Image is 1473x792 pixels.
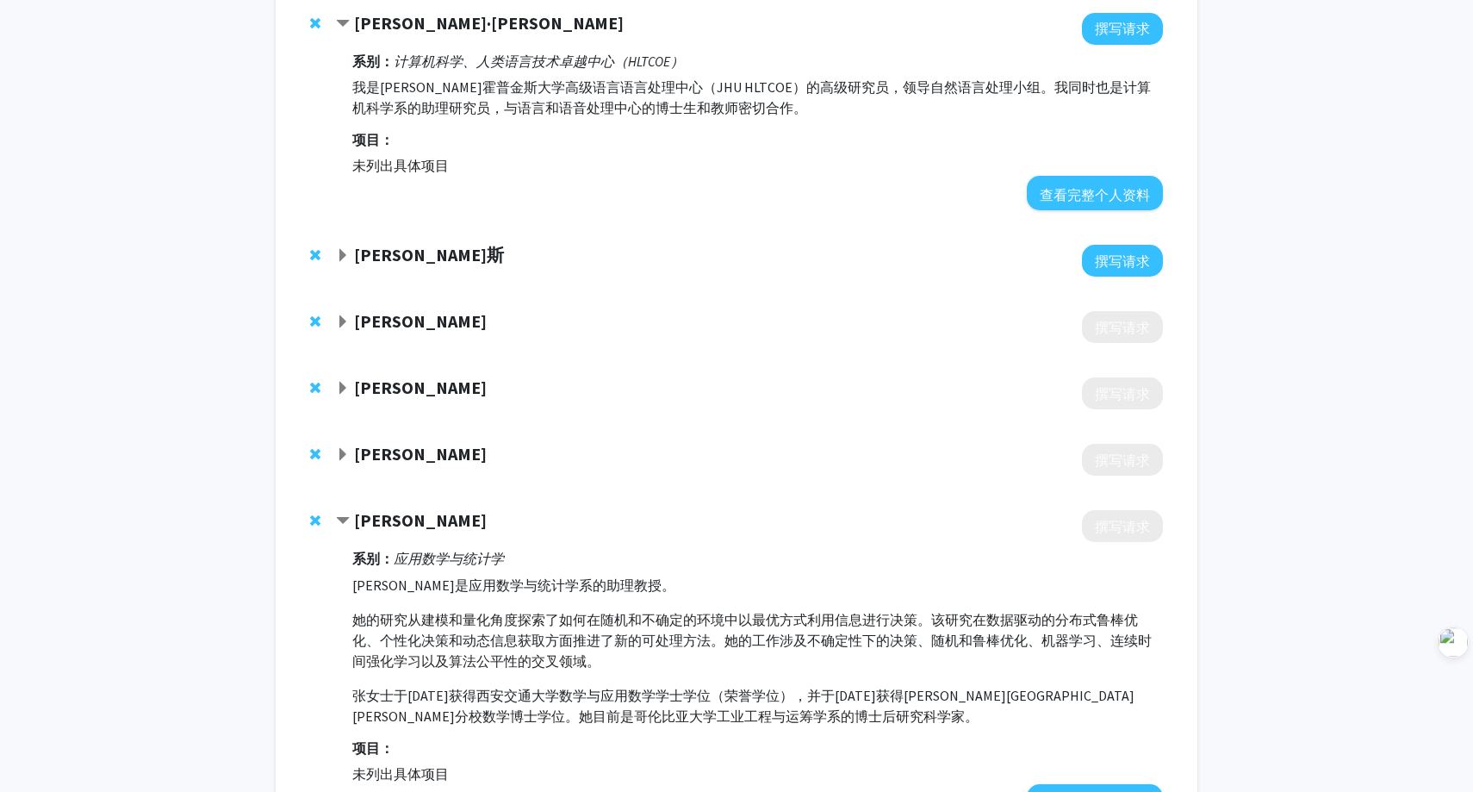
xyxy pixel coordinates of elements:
font: 项目： [352,131,394,148]
span: Contract Luaho Zhang Bookmark [336,514,350,528]
span: 展开 Ben Grimmer 书签 [336,315,350,329]
font: [PERSON_NAME]是应用数学与统计学系的助理教授。 [352,577,675,594]
button: 向 Luaho Zhang 撰写请求 [1082,510,1163,542]
font: 撰写请求 [1095,20,1150,37]
span: Expand Haoyang Cao Bookmark [336,448,350,462]
font: 系别： [352,53,394,70]
font: 系别： [352,550,394,567]
font: [PERSON_NAME] [354,310,487,332]
button: 向曹浩阳撰写请求 [1082,444,1163,476]
font: [PERSON_NAME] [354,377,487,398]
button: 向 Ben Grimmer 撰写请求 [1082,311,1163,343]
font: 未列出具体项目 [352,765,449,783]
span: 从书签中删除 Haoyang Cao [310,447,320,461]
font: [PERSON_NAME]斯 [354,244,504,265]
font: 未列出具体项目 [352,157,449,174]
font: [PERSON_NAME] [354,509,487,531]
span: 从书签中删除尼古拉斯·安德鲁斯 [310,16,320,30]
font: 计算机科学、 [394,53,476,70]
span: 从书签中删除康斯坦丁诺斯·潘塔齐斯 [310,248,320,262]
font: 人类语言技术卓越中心（HLTCOE） [476,53,684,70]
span: Expand Konstantinos Pantazis Bookmark [336,249,350,263]
button: 查看完整个人资料 [1027,176,1163,210]
span: 从书签中删除 Luaho Zhang [310,514,320,527]
span: Expand Angie Liu Bookmark [336,382,350,396]
font: [PERSON_NAME]·[PERSON_NAME] [354,12,624,34]
font: 撰写请求 [1095,452,1150,469]
font: 撰写请求 [1095,319,1150,336]
span: Contract Nicholas Andrews Bookmark [336,17,350,31]
font: 撰写请求 [1095,518,1150,535]
button: 向 Konstantinos Pantazis 撰写请求 [1082,245,1163,277]
span: 从书签中删除 Ben Grimmer [310,315,320,328]
font: 撰写请求 [1095,385,1150,402]
font: 她的研究从建模和量化角度探索了如何在随机和不确定的环境中以最优方式利用信息进行决策。该研究在数据驱动的分布式鲁棒优化、个性化决策和动态信息获取方面推进了新的可处理方法。她的工作涉及不确定性下的决... [352,611,1152,670]
font: [PERSON_NAME] [354,443,487,465]
font: 我是[PERSON_NAME]霍普金斯大学高级语言语言处理中心（JHU HLTCOE）的高级研究员，领导自然语言处理小组。我同时也是计算机科学系的助理研究员，与语言和语音处理中心的博士生和教师密... [352,78,1151,116]
font: 查看完整个人资料 [1040,186,1150,203]
font: 应用数学与统计学 [394,550,504,567]
iframe: 聊天 [13,714,73,779]
font: 项目： [352,739,394,757]
font: 张女士于[DATE]获得西安交通大学数学与应用数学学士学位（荣誉学位），并于[DATE]获得[PERSON_NAME][GEOGRAPHIC_DATA][PERSON_NAME]分校数学博士学位... [352,687,1134,725]
button: 向 Nicholas Andrews 撰写请求 [1082,13,1163,45]
button: 向 Angie Liu 撰写请求 [1082,377,1163,409]
font: 撰写请求 [1095,253,1150,270]
span: 从书签中删除 Angie Liu [310,381,320,395]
